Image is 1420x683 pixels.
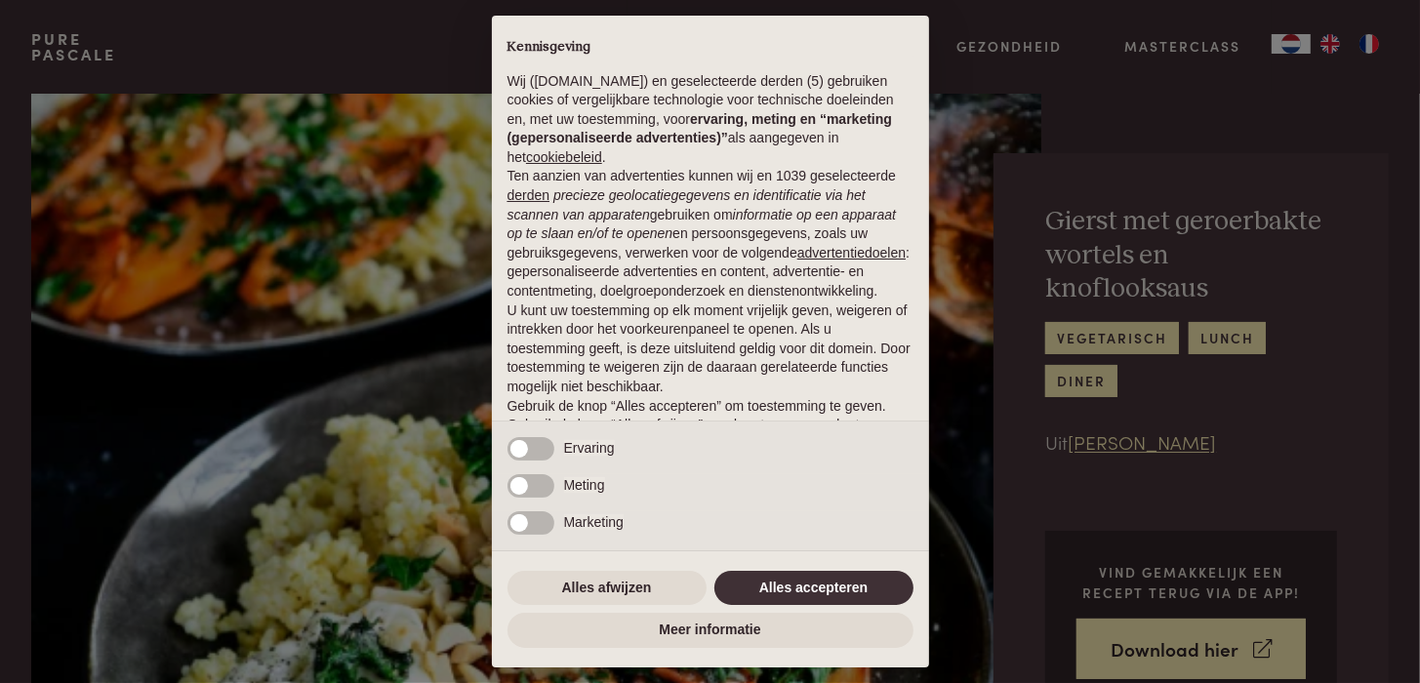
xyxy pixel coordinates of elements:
p: Gebruik de knop “Alles accepteren” om toestemming te geven. Gebruik de knop “Alles afwijzen” om d... [507,397,913,455]
span: Marketing [564,514,624,530]
p: Ten aanzien van advertenties kunnen wij en 1039 geselecteerde gebruiken om en persoonsgegevens, z... [507,167,913,301]
span: Ervaring [564,440,615,456]
h2: Kennisgeving [507,39,913,57]
button: advertentiedoelen [797,244,906,263]
em: precieze geolocatiegegevens en identificatie via het scannen van apparaten [507,187,866,222]
button: Meer informatie [507,613,913,648]
span: Meting [564,477,605,493]
em: informatie op een apparaat op te slaan en/of te openen [507,207,897,242]
a: cookiebeleid [526,149,602,165]
p: Wij ([DOMAIN_NAME]) en geselecteerde derden (5) gebruiken cookies of vergelijkbare technologie vo... [507,72,913,168]
p: U kunt uw toestemming op elk moment vrijelijk geven, weigeren of intrekken door het voorkeurenpan... [507,301,913,397]
button: derden [507,186,550,206]
button: Alles afwijzen [507,571,707,606]
button: Alles accepteren [714,571,913,606]
strong: ervaring, meting en “marketing (gepersonaliseerde advertenties)” [507,111,892,146]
